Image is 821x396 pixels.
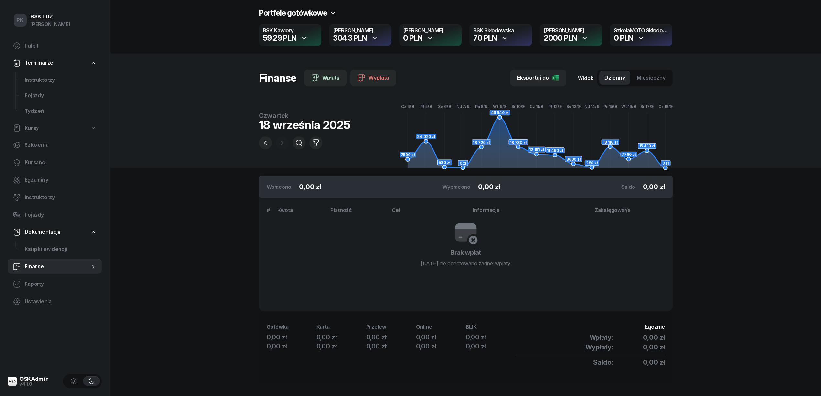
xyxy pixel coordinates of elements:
span: Szkolenia [25,141,97,149]
a: Kursanci [8,155,102,170]
h3: Brak wpłat [451,247,481,258]
div: 0,00 zł [416,333,466,342]
h4: [PERSON_NAME] [544,28,598,34]
a: Pojazdy [8,207,102,223]
tspan: Cz 4/9 [401,104,414,109]
button: Wypłata [350,70,396,86]
h4: [PERSON_NAME] [403,28,458,34]
h1: Finanse [259,72,296,84]
button: Eksportuj do [510,70,566,86]
a: Pulpit [8,38,102,54]
span: Pojazdy [25,211,97,219]
div: 0,00 zł [466,333,516,342]
div: 0 PLN [403,34,422,42]
span: Miesięczny [637,74,666,82]
tspan: Wt 16/9 [621,104,636,109]
tspan: Pn 15/9 [603,104,617,109]
span: Wypłaty: [585,343,613,352]
th: Informacje [469,206,591,220]
div: Saldo [621,183,635,191]
div: OSKAdmin [19,376,49,382]
button: Miesięczny [632,71,671,85]
span: Instruktorzy [25,193,97,202]
div: 304.3 PLN [333,34,367,42]
tspan: Pt 5/9 [420,104,432,109]
span: Kursy [25,124,39,133]
h2: Portfele gotówkowe [259,8,327,18]
a: Tydzień [19,103,102,119]
tspan: Cz 11/9 [530,104,543,109]
a: Ustawienia [8,294,102,309]
h4: BSK Kawiory [263,28,317,34]
tspan: Śr 17/9 [640,104,654,109]
th: Kwota [273,206,326,220]
span: Ustawienia [25,297,97,306]
span: Finanse [25,262,90,271]
span: Pulpit [25,42,97,50]
span: Terminarze [25,59,53,67]
a: Egzaminy [8,172,102,188]
th: # [259,206,274,220]
a: Instruktorzy [19,72,102,88]
button: [PERSON_NAME]0 PLN [399,24,462,46]
div: 0,00 zł [267,342,316,351]
a: Pojazdy [19,88,102,103]
div: 0,00 zł [366,342,416,351]
span: Dzienny [604,74,625,82]
button: SzkołaMOTO Skłodowska0 PLN [610,24,672,46]
div: Wpłacono [267,183,292,191]
button: BSK Skłodowska70 PLN [469,24,532,46]
a: Dokumentacja [8,225,102,240]
div: Wypłata [357,74,389,82]
a: Szkolenia [8,137,102,153]
tspan: So 6/9 [438,104,451,109]
tspan: Nd 14/9 [584,104,599,109]
div: 59.29 PLN [263,34,296,42]
tspan: So 13/9 [566,104,581,109]
div: 0,00 zł [416,342,466,351]
span: Instruktorzy [25,76,97,84]
div: Wypłacono [442,183,471,191]
span: Wpłaty: [590,333,613,342]
tspan: Pt 12/9 [548,104,562,109]
div: [DATE] nie odnotowano żadnej wpłaty [421,260,510,267]
div: Online [416,323,466,331]
span: Pojazdy [25,91,97,100]
button: Wpłata [304,70,347,86]
div: BSK LUZ [30,14,70,19]
button: [PERSON_NAME]304.3 PLN [329,24,391,46]
button: BSK Kawiory59.29 PLN [259,24,321,46]
a: Finanse [8,259,102,274]
div: Gotówka [267,323,316,331]
div: Przelew [366,323,416,331]
h4: BSK Skłodowska [473,28,528,34]
a: Instruktorzy [8,190,102,205]
div: 0,00 zł [316,342,366,351]
div: 0,00 zł [267,333,316,342]
tspan: Wt 9/9 [493,104,506,109]
div: 70 PLN [473,34,497,42]
span: Tydzień [25,107,97,115]
a: Kursy [8,121,102,136]
div: Karta [316,323,366,331]
div: 0,00 zł [316,333,366,342]
span: Egzaminy [25,176,97,184]
h4: SzkołaMOTO Skłodowska [614,28,668,34]
div: [PERSON_NAME] [30,20,70,28]
div: BLIK [466,323,516,331]
div: v4.1.0 [19,382,49,386]
a: Raporty [8,276,102,292]
tspan: Śr 10/9 [511,104,525,109]
tspan: Pn 8/9 [475,104,487,109]
span: Kursanci [25,158,97,167]
a: Terminarze [8,56,102,70]
span: Raporty [25,280,97,288]
button: Dzienny [599,71,630,85]
div: 0 PLN [614,34,633,42]
button: [PERSON_NAME]2000 PLN [540,24,602,46]
div: 2000 PLN [544,34,577,42]
div: Wpłata [311,74,339,82]
div: czwartek [259,112,350,119]
div: Łącznie [516,323,665,331]
div: Eksportuj do [517,74,559,82]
